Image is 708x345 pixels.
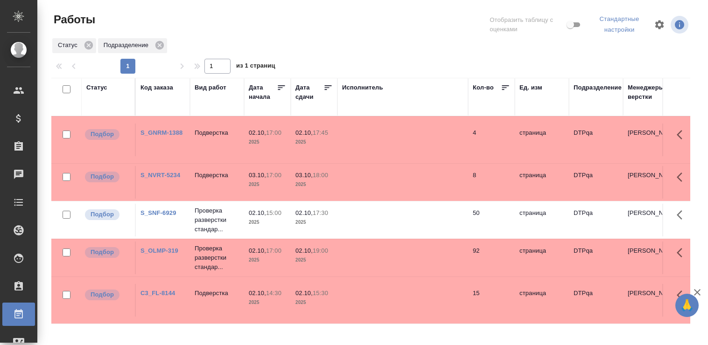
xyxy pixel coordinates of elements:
button: Здесь прячутся важные кнопки [671,124,694,146]
p: Подбор [91,210,114,219]
td: страница [515,124,569,156]
div: Можно подбирать исполнителей [84,208,130,221]
p: 15:00 [266,209,281,216]
p: Проверка разверстки стандар... [195,244,239,272]
td: страница [515,241,569,274]
p: 2025 [249,298,286,307]
td: страница [515,204,569,236]
span: из 1 страниц [236,60,275,74]
p: [PERSON_NAME] [628,128,673,138]
p: Подбор [91,248,114,257]
p: 2025 [295,218,333,227]
div: Исполнитель [342,83,383,92]
p: 2025 [295,255,333,265]
p: 02.10, [295,290,313,297]
td: DTPqa [569,166,623,199]
p: 2025 [249,255,286,265]
p: 2025 [295,138,333,147]
p: [PERSON_NAME] [628,208,673,218]
p: 02.10, [295,247,313,254]
div: Можно подбирать исполнителей [84,246,130,259]
span: Посмотреть информацию [671,16,690,34]
p: Подбор [91,130,114,139]
p: 03.10, [249,172,266,179]
p: Подбор [91,172,114,181]
p: Подразделение [104,41,152,50]
div: Статус [86,83,107,92]
div: Ед. изм [519,83,542,92]
p: Подверстка [195,289,239,298]
a: S_OLMP-319 [140,247,178,254]
p: 02.10, [295,129,313,136]
p: Подбор [91,290,114,299]
p: Проверка разверстки стандар... [195,206,239,234]
span: Работы [51,12,95,27]
td: DTPqa [569,124,623,156]
p: [PERSON_NAME] [628,246,673,255]
p: 2025 [295,180,333,189]
p: 02.10, [295,209,313,216]
td: 92 [468,241,515,274]
p: 02.10, [249,290,266,297]
a: S_SNF-6929 [140,209,176,216]
div: Подразделение [98,38,167,53]
div: Дата сдачи [295,83,323,102]
p: 2025 [249,138,286,147]
p: 02.10, [249,129,266,136]
p: 17:00 [266,247,281,254]
p: 17:00 [266,172,281,179]
td: DTPqa [569,204,623,236]
td: 4 [468,124,515,156]
button: Здесь прячутся важные кнопки [671,204,694,226]
td: 8 [468,166,515,199]
p: 18:00 [313,172,328,179]
p: 14:30 [266,290,281,297]
p: 02.10, [249,247,266,254]
td: DTPqa [569,241,623,274]
p: [PERSON_NAME] [628,171,673,180]
p: 19:00 [313,247,328,254]
p: 17:30 [313,209,328,216]
p: 17:45 [313,129,328,136]
div: split button [590,12,648,37]
td: 15 [468,284,515,317]
div: Можно подбирать исполнителей [84,171,130,183]
p: Статус [58,41,81,50]
a: C3_FL-8144 [140,290,175,297]
p: 2025 [249,180,286,189]
div: Можно подбирать исполнителей [84,128,130,141]
button: Здесь прячутся важные кнопки [671,284,694,306]
div: Статус [52,38,96,53]
span: Отобразить таблицу с оценками [490,15,565,34]
td: 50 [468,204,515,236]
p: [PERSON_NAME] [628,289,673,298]
span: Настроить таблицу [648,14,671,36]
div: Кол-во [473,83,494,92]
div: Код заказа [140,83,173,92]
button: Здесь прячутся важные кнопки [671,166,694,188]
p: 2025 [249,218,286,227]
div: Можно подбирать исполнителей [84,289,130,301]
p: 03.10, [295,172,313,179]
a: S_GNRM-1388 [140,129,182,136]
div: Дата начала [249,83,277,102]
p: 15:30 [313,290,328,297]
p: 2025 [295,298,333,307]
p: 17:00 [266,129,281,136]
span: 🙏 [679,296,695,315]
td: страница [515,166,569,199]
p: 02.10, [249,209,266,216]
a: S_NVRT-5234 [140,172,180,179]
div: Менеджеры верстки [628,83,673,102]
td: DTPqa [569,284,623,317]
p: Подверстка [195,128,239,138]
div: Вид работ [195,83,226,92]
button: 🙏 [675,294,699,317]
td: страница [515,284,569,317]
p: Подверстка [195,171,239,180]
button: Здесь прячутся важные кнопки [671,241,694,264]
div: Подразделение [574,83,622,92]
